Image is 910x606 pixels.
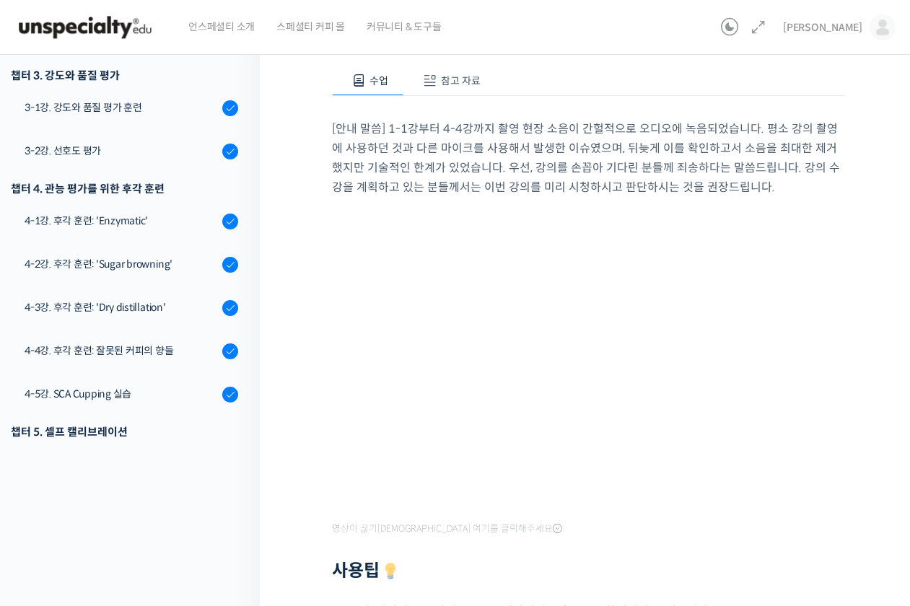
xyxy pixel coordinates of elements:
[369,74,388,87] span: 수업
[332,119,845,197] p: [안내 말씀] 1-1강부터 4-4강까지 촬영 현장 소음이 간헐적으로 오디오에 녹음되었습니다. 평소 강의 촬영에 사용하던 것과 다른 마이크를 사용해서 발생한 이슈였으며, 뒤늦게...
[332,560,401,581] strong: 사용팁
[332,523,562,535] span: 영상이 끊기[DEMOGRAPHIC_DATA] 여기를 클릭해주세요
[11,422,238,442] div: 챕터 5. 셀프 캘리브레이션
[25,100,218,115] div: 3-1강. 강도와 품질 평가 훈련
[783,21,862,34] span: [PERSON_NAME]
[25,299,218,315] div: 4-3강. 후각 훈련: 'Dry distillation'
[186,457,277,493] a: 설정
[25,256,218,272] div: 4-2강. 후각 훈련: 'Sugar browning'
[25,386,218,402] div: 4-5강. SCA Cupping 실습
[223,479,240,491] span: 설정
[382,563,399,580] img: 💡
[11,179,238,198] div: 챕터 4. 관능 평가를 위한 후각 훈련
[11,66,238,85] div: 챕터 3. 강도와 품질 평가
[95,457,186,493] a: 대화
[132,480,149,491] span: 대화
[45,479,54,491] span: 홈
[25,343,218,359] div: 4-4강. 후각 훈련: 잘못된 커피의 향들
[4,457,95,493] a: 홈
[25,143,218,159] div: 3-2강. 선호도 평가
[25,213,218,229] div: 4-1강. 후각 훈련: 'Enzymatic'
[441,74,481,87] span: 참고 자료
